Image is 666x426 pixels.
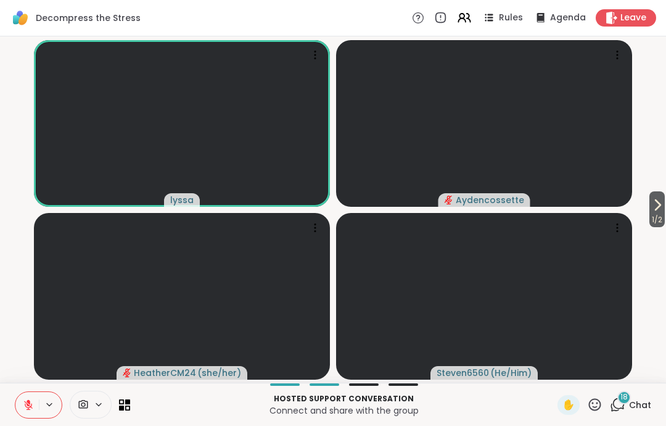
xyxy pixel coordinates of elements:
span: Decompress the Stress [36,12,141,24]
span: Rules [499,12,523,24]
span: Steven6560 [437,367,489,379]
span: 18 [620,392,628,403]
span: Aydencossette [456,194,524,206]
span: audio-muted [123,369,131,377]
span: ( He/Him ) [490,367,532,379]
span: Leave [620,12,646,24]
p: Hosted support conversation [138,393,550,404]
span: ( she/her ) [197,367,241,379]
span: HeatherCM24 [134,367,196,379]
span: ✋ [562,398,575,412]
span: Agenda [550,12,586,24]
button: 1/2 [649,191,665,227]
span: lyssa [170,194,194,206]
span: Chat [629,399,651,411]
span: 1 / 2 [649,212,665,227]
p: Connect and share with the group [138,404,550,417]
img: ShareWell Logomark [10,7,31,28]
span: audio-muted [445,196,453,204]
